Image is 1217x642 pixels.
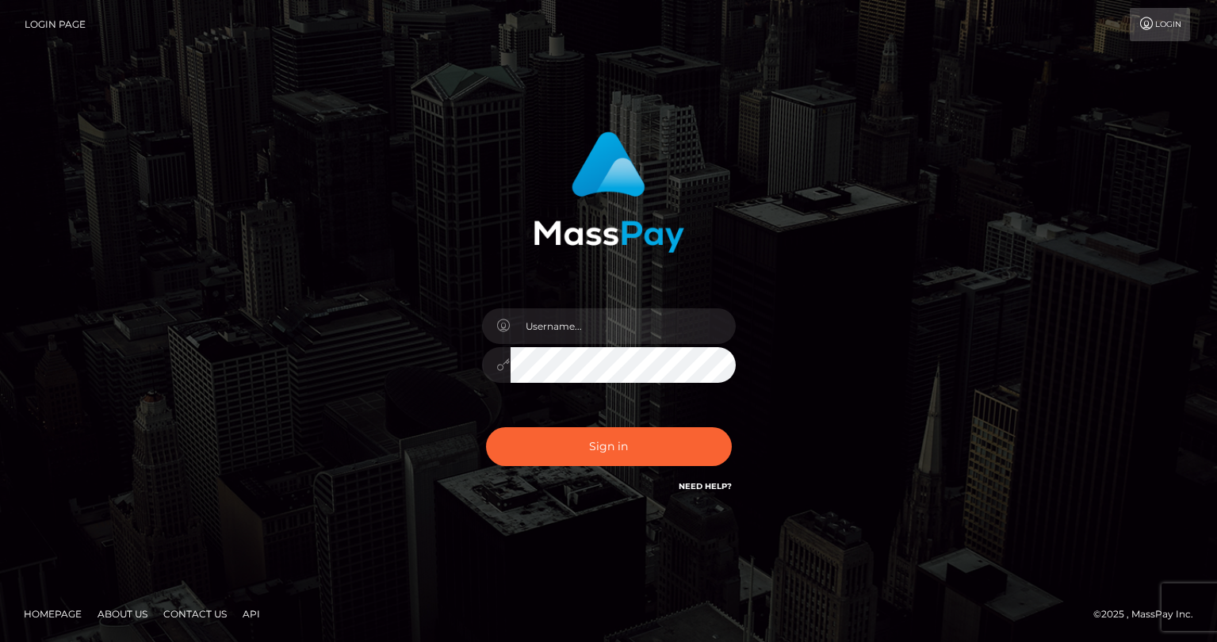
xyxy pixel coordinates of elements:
a: Login Page [25,8,86,41]
input: Username... [511,308,736,344]
a: API [236,602,266,626]
a: Need Help? [679,481,732,491]
a: Homepage [17,602,88,626]
div: © 2025 , MassPay Inc. [1093,606,1205,623]
img: MassPay Login [534,132,684,253]
a: Contact Us [157,602,233,626]
button: Sign in [486,427,732,466]
a: Login [1130,8,1190,41]
a: About Us [91,602,154,626]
